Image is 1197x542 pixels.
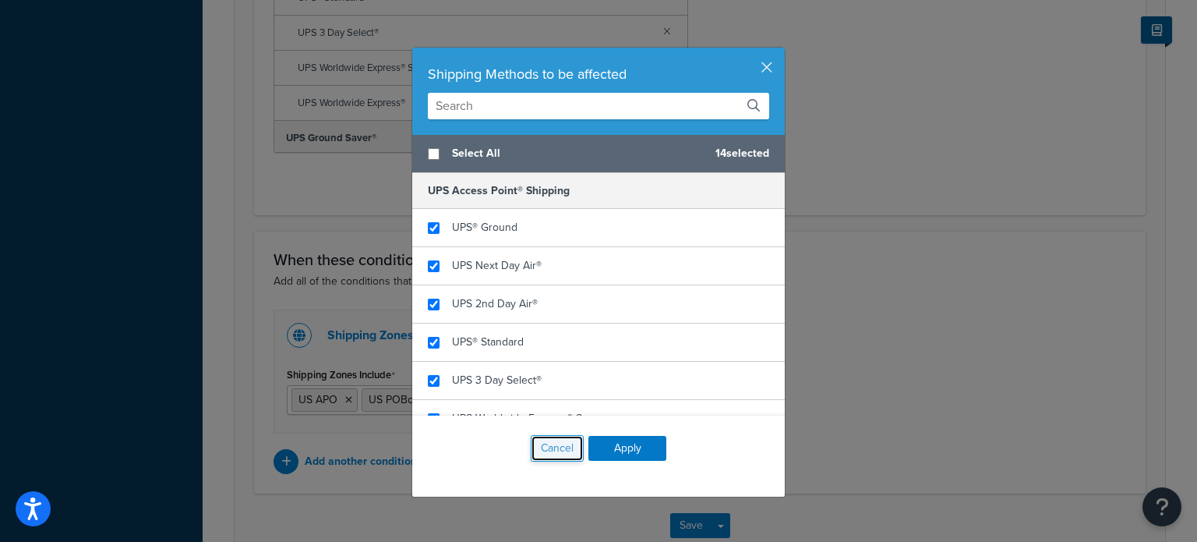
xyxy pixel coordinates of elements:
[412,135,785,173] div: 14 selected
[452,372,542,388] span: UPS 3 Day Select®
[428,63,769,85] div: Shipping Methods to be affected
[452,219,517,236] span: UPS® Ground
[452,410,603,427] span: UPS Worldwide Express® Saver
[452,334,524,350] span: UPS® Standard
[531,435,584,462] button: Cancel
[452,257,542,274] span: UPS Next Day Air®
[428,93,769,119] input: Search
[588,436,666,461] button: Apply
[452,296,538,312] span: UPS 2nd Day Air®
[452,143,703,165] span: Select All
[412,173,785,209] h5: UPS Access Point® Shipping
